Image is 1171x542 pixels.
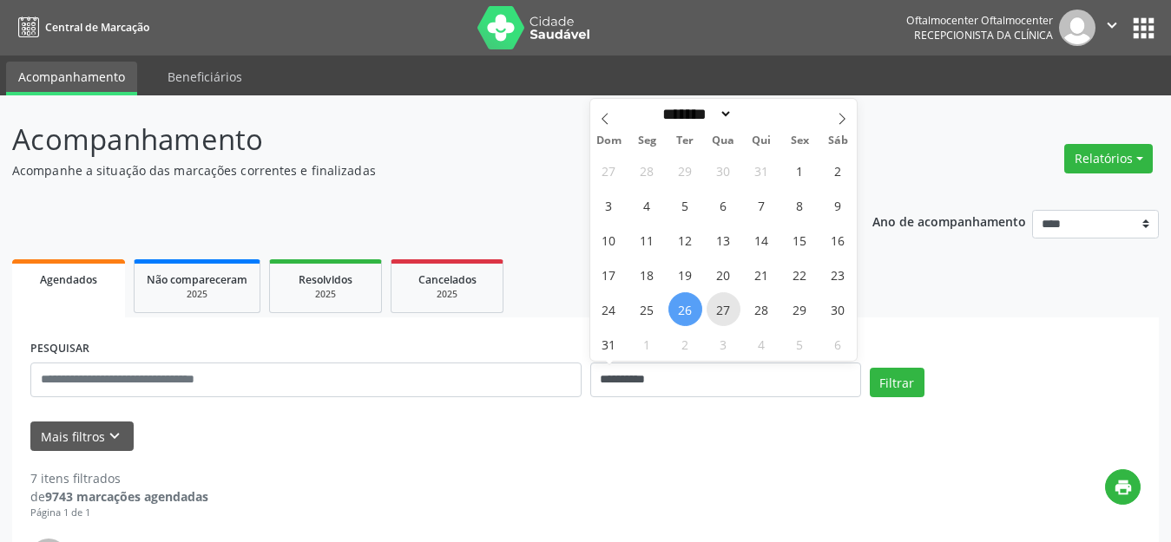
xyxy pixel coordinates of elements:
[592,223,626,257] span: Agosto 10, 2025
[707,258,740,291] span: Agosto 20, 2025
[630,258,664,291] span: Agosto 18, 2025
[733,105,790,123] input: Year
[821,258,855,291] span: Agosto 23, 2025
[745,292,779,326] span: Agosto 28, 2025
[592,188,626,222] span: Agosto 3, 2025
[592,292,626,326] span: Agosto 24, 2025
[630,327,664,361] span: Setembro 1, 2025
[745,223,779,257] span: Agosto 14, 2025
[668,327,702,361] span: Setembro 2, 2025
[783,153,817,187] span: Agosto 1, 2025
[780,135,819,147] span: Sex
[630,292,664,326] span: Agosto 25, 2025
[821,153,855,187] span: Agosto 2, 2025
[783,258,817,291] span: Agosto 22, 2025
[821,188,855,222] span: Agosto 9, 2025
[821,292,855,326] span: Agosto 30, 2025
[630,223,664,257] span: Agosto 11, 2025
[592,153,626,187] span: Julho 27, 2025
[745,258,779,291] span: Agosto 21, 2025
[707,188,740,222] span: Agosto 6, 2025
[630,188,664,222] span: Agosto 4, 2025
[668,292,702,326] span: Agosto 26, 2025
[668,153,702,187] span: Julho 29, 2025
[745,327,779,361] span: Setembro 4, 2025
[870,368,924,397] button: Filtrar
[1105,469,1141,505] button: print
[30,469,208,487] div: 7 itens filtrados
[40,272,97,287] span: Agendados
[1095,10,1128,46] button: 
[666,135,704,147] span: Ter
[404,288,490,301] div: 2025
[707,327,740,361] span: Setembro 3, 2025
[742,135,780,147] span: Qui
[30,421,134,452] button: Mais filtroskeyboard_arrow_down
[45,20,149,35] span: Central de Marcação
[418,272,477,287] span: Cancelados
[707,292,740,326] span: Agosto 27, 2025
[704,135,742,147] span: Qua
[147,288,247,301] div: 2025
[628,135,666,147] span: Seg
[906,13,1053,28] div: Oftalmocenter Oftalmocenter
[590,135,628,147] span: Dom
[630,153,664,187] span: Julho 28, 2025
[30,487,208,506] div: de
[12,118,815,161] p: Acompanhamento
[45,488,208,505] strong: 9743 marcações agendadas
[147,272,247,287] span: Não compareceram
[1102,16,1122,35] i: 
[668,258,702,291] span: Agosto 19, 2025
[783,223,817,257] span: Agosto 15, 2025
[819,135,857,147] span: Sáb
[592,258,626,291] span: Agosto 17, 2025
[12,13,149,42] a: Central de Marcação
[30,506,208,520] div: Página 1 de 1
[30,336,89,362] label: PESQUISAR
[668,188,702,222] span: Agosto 5, 2025
[745,153,779,187] span: Julho 31, 2025
[914,28,1053,42] span: Recepcionista da clínica
[657,105,734,123] select: Month
[12,161,815,180] p: Acompanhe a situação das marcações correntes e finalizadas
[1114,478,1133,497] i: print
[821,327,855,361] span: Setembro 6, 2025
[105,427,124,446] i: keyboard_arrow_down
[1128,13,1159,43] button: apps
[155,62,254,92] a: Beneficiários
[6,62,137,95] a: Acompanhamento
[872,210,1026,232] p: Ano de acompanhamento
[1059,10,1095,46] img: img
[299,272,352,287] span: Resolvidos
[783,188,817,222] span: Agosto 8, 2025
[783,327,817,361] span: Setembro 5, 2025
[707,153,740,187] span: Julho 30, 2025
[707,223,740,257] span: Agosto 13, 2025
[668,223,702,257] span: Agosto 12, 2025
[745,188,779,222] span: Agosto 7, 2025
[783,292,817,326] span: Agosto 29, 2025
[592,327,626,361] span: Agosto 31, 2025
[1064,144,1153,173] button: Relatórios
[821,223,855,257] span: Agosto 16, 2025
[282,288,369,301] div: 2025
